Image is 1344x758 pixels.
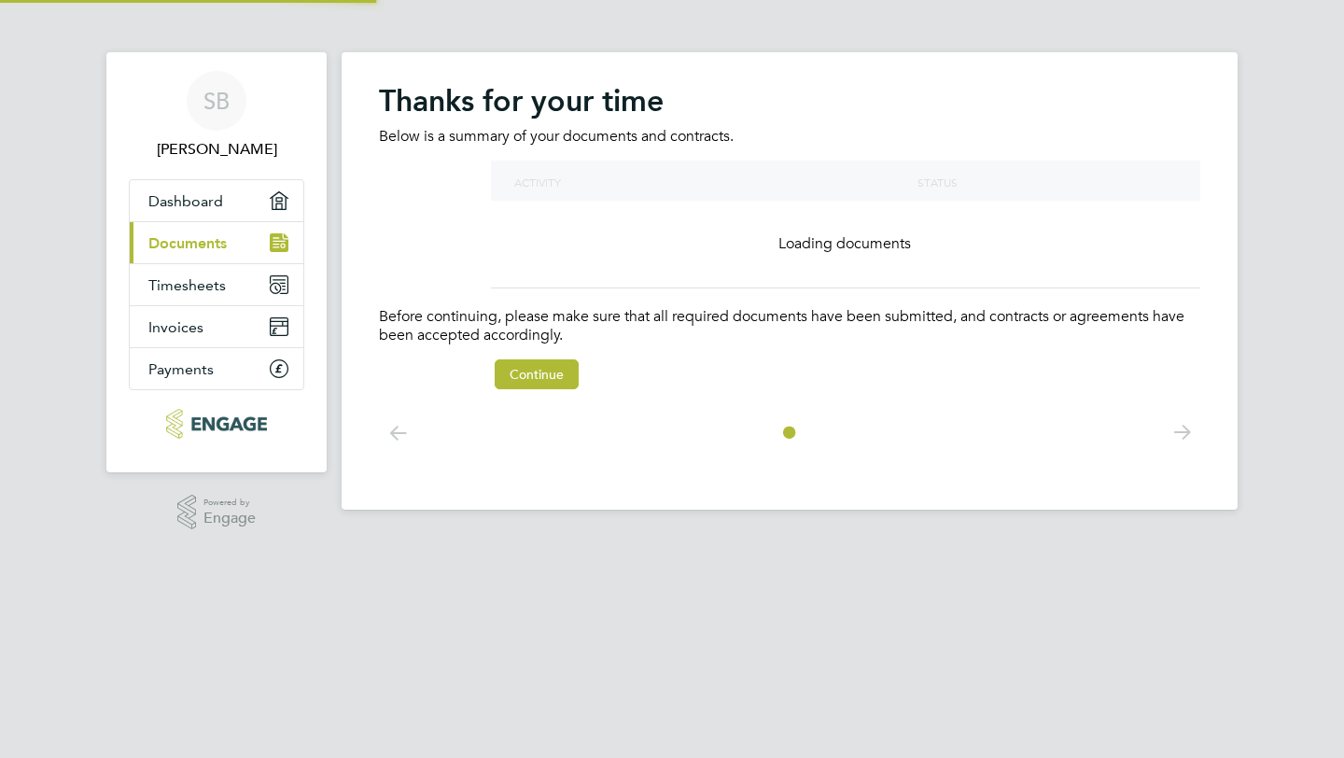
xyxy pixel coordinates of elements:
[130,222,303,263] a: Documents
[495,359,579,389] button: Continue
[148,318,203,336] span: Invoices
[130,348,303,389] a: Payments
[130,264,303,305] a: Timesheets
[203,495,256,511] span: Powered by
[148,276,226,294] span: Timesheets
[203,89,230,113] span: SB
[148,360,214,378] span: Payments
[177,495,257,530] a: Powered byEngage
[166,409,266,439] img: xede-logo-retina.png
[203,511,256,526] span: Engage
[130,306,303,347] a: Invoices
[379,82,1200,119] h2: Thanks for your time
[379,127,1200,147] p: Below is a summary of your documents and contracts.
[129,409,304,439] a: Go to home page
[148,234,227,252] span: Documents
[129,138,304,161] span: Shoyra Begum
[130,180,303,221] a: Dashboard
[379,307,1200,346] p: Before continuing, please make sure that all required documents have been submitted, and contract...
[148,192,223,210] span: Dashboard
[106,52,327,472] nav: Main navigation
[129,71,304,161] a: SB[PERSON_NAME]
